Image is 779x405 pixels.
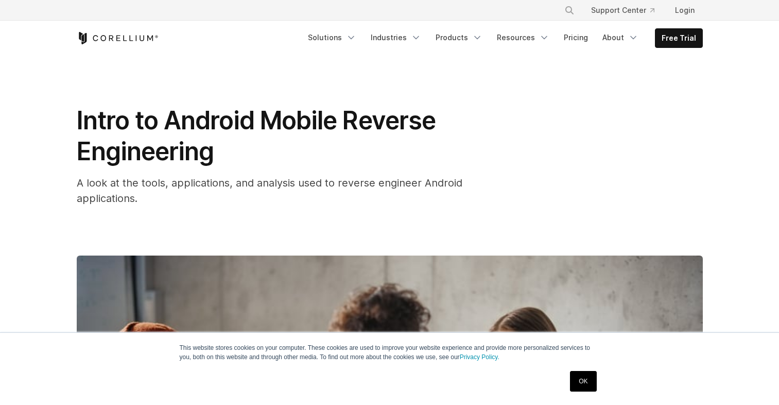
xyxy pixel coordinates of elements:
a: Resources [491,28,556,47]
span: A look at the tools, applications, and analysis used to reverse engineer Android applications. [77,177,462,205]
a: Products [429,28,489,47]
a: Pricing [558,28,594,47]
a: OK [570,371,596,392]
a: Login [667,1,703,20]
p: This website stores cookies on your computer. These cookies are used to improve your website expe... [180,343,600,362]
button: Search [560,1,579,20]
a: Support Center [583,1,663,20]
div: Navigation Menu [302,28,703,48]
a: Industries [365,28,427,47]
a: Solutions [302,28,362,47]
span: Intro to Android Mobile Reverse Engineering [77,105,436,166]
a: Free Trial [655,29,702,47]
a: About [596,28,645,47]
div: Navigation Menu [552,1,703,20]
a: Privacy Policy. [460,353,499,361]
a: Corellium Home [77,32,159,44]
